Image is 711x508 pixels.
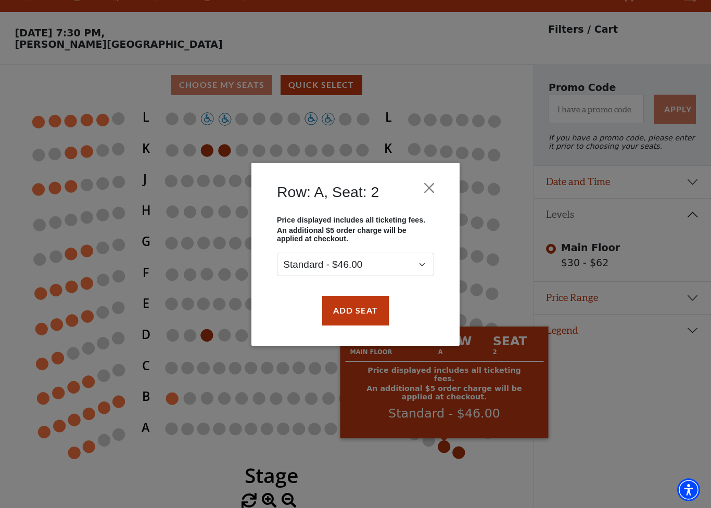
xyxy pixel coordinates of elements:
p: Price displayed includes all ticketing fees. [277,215,434,224]
h4: Row: A, Seat: 2 [277,183,379,201]
div: Accessibility Menu [677,478,700,501]
p: An additional $5 order charge will be applied at checkout. [277,226,434,243]
button: Add Seat [322,296,389,325]
button: Close [420,178,439,198]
